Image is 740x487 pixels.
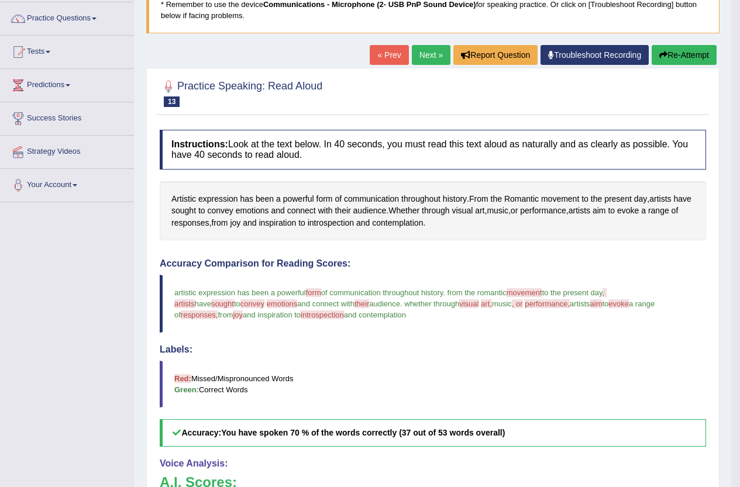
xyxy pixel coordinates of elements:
span: responses, [181,310,218,319]
span: music [492,299,512,308]
span: Click to see word definition [422,205,449,217]
span: Click to see word definition [541,193,579,205]
a: Predictions [1,69,134,98]
b: Green: [174,385,199,394]
span: from [218,310,233,319]
h4: Voice Analysis: [160,458,706,469]
span: evoke [608,299,629,308]
span: Click to see word definition [487,205,508,217]
span: Click to see word definition [236,205,269,217]
a: Troubleshoot Recording [541,45,649,65]
span: Click to see word definition [648,205,669,217]
span: have [195,299,211,308]
span: Click to see word definition [208,205,233,217]
span: Click to see word definition [308,217,354,229]
span: Click to see word definition [673,193,691,205]
span: Click to see word definition [335,205,350,217]
span: sought [211,299,234,308]
span: , or [512,299,523,308]
span: Click to see word definition [356,217,370,229]
span: aim [590,299,603,308]
span: Click to see word definition [604,193,632,205]
span: Click to see word definition [504,193,539,205]
span: Click to see word definition [171,193,196,205]
a: Next » [412,45,450,65]
a: Strategy Videos [1,136,134,165]
span: to [234,299,240,308]
blockquote: Missed/Mispronounced Words Correct Words [160,361,706,407]
span: Click to see word definition [171,217,209,229]
h2: Practice Speaking: Read Aloud [160,78,322,107]
a: Success Stories [1,102,134,132]
span: Click to see word definition [520,205,566,217]
span: to [602,299,608,308]
span: Click to see word definition [198,193,238,205]
span: Click to see word definition [198,205,205,217]
span: Click to see word definition [475,205,484,217]
span: Click to see word definition [491,193,502,205]
h5: Accuracy: [160,419,706,447]
span: Click to see word definition [211,217,228,229]
span: to the present day [542,288,602,297]
span: Click to see word definition [443,193,467,205]
b: Red: [174,374,191,383]
span: Click to see word definition [593,205,606,217]
span: introspection [301,310,344,319]
a: Tests [1,36,134,65]
span: emotions [267,299,298,308]
a: Your Account [1,169,134,198]
span: and connect with [297,299,354,308]
span: Click to see word definition [372,217,423,229]
span: Click to see word definition [469,193,488,205]
span: Click to see word definition [259,217,296,229]
span: and contemplation [344,310,406,319]
span: Click to see word definition [344,193,399,205]
span: movement [507,288,542,297]
span: form [306,288,321,297]
span: performance, [525,299,570,308]
span: artists [570,299,590,308]
span: Click to see word definition [649,193,671,205]
span: Click to see word definition [240,193,253,205]
div: . , . , , , , . [160,181,706,241]
span: Click to see word definition [634,193,648,205]
span: Click to see word definition [401,193,440,205]
span: Click to see word definition [388,205,419,217]
b: Instructions: [171,139,228,149]
h4: Look at the text below. In 40 seconds, you must read this text aloud as naturally and as clearly ... [160,130,706,169]
span: joy [233,310,243,319]
h4: Accuracy Comparison for Reading Scores: [160,258,706,269]
span: and inspiration to [243,310,301,319]
button: Report Question [453,45,538,65]
a: Practice Questions [1,2,134,32]
span: their [354,299,369,308]
span: Click to see word definition [569,205,590,217]
span: Click to see word definition [318,205,333,217]
span: Click to see word definition [230,217,240,229]
span: artistic expression has been a powerful [174,288,306,297]
span: Click to see word definition [298,217,305,229]
span: from the romantic [448,288,507,297]
a: « Prev [370,45,408,65]
span: art, [481,299,492,308]
span: Click to see word definition [256,193,274,205]
span: Click to see word definition [672,205,679,217]
span: Click to see word definition [287,205,316,217]
span: Click to see word definition [171,205,196,217]
span: Click to see word definition [591,193,602,205]
span: 13 [164,96,180,107]
span: Click to see word definition [353,205,387,217]
span: whether through [404,299,459,308]
span: of communication throughout history [321,288,443,297]
span: Click to see word definition [581,193,588,205]
h4: Labels: [160,344,706,355]
span: Click to see word definition [608,205,615,217]
span: . [443,288,445,297]
span: Click to see word definition [243,217,256,229]
b: You have spoken 70 % of the words correctly (37 out of 53 words overall) [221,428,505,437]
span: Click to see word definition [335,193,342,205]
span: Click to see word definition [271,205,284,217]
span: visual [459,299,479,308]
span: Click to see word definition [617,205,639,217]
span: audience [369,299,400,308]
